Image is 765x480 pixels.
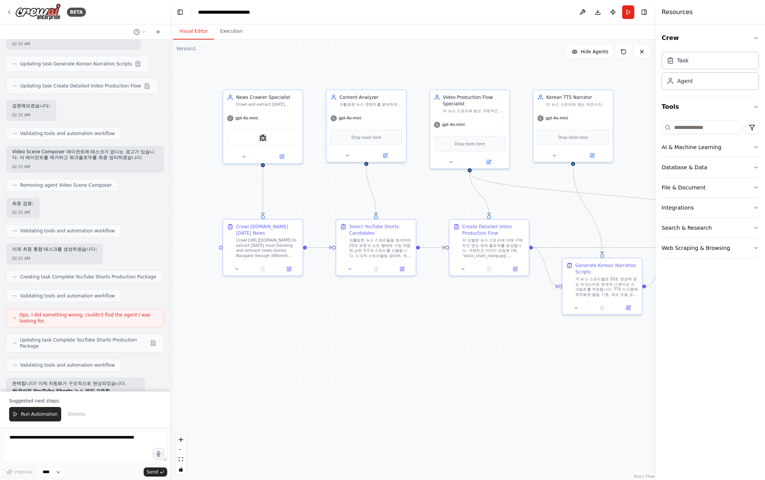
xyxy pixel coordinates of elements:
div: Video Production Flow Specialist각 뉴스 스토리에 맞는 구체적인 이미지 파일명, 효과음, 나레이션 텍스트, 그리고 상세한 영상 제작 플로우를 생성합니... [429,89,510,169]
span: Validating tools and automation workflow [20,293,115,299]
button: Hide left sidebar [175,7,185,17]
div: Select YouTube Shorts Candidates크롤링한 뉴스 스토리들을 분석하여 20초 유튜브 쇼츠 형태에 가장 적합한 상위 3-5개 스토리를 선별합니다. 시각적 ... [336,219,417,276]
div: Task [677,57,689,64]
g: Edge from 47693253-fb83-4028-8e83-4dde4e6b3b53 to acc54159-dd73-4fbe-b391-d6399b4acd3c [260,167,266,215]
button: No output available [589,304,616,312]
g: Edge from f1ee3b40-b5a3-4874-a5b1-4766219aa77c to bbf743d7-d48a-44f1-be2b-30b13e8e157e [533,244,558,289]
div: Video Production Flow Specialist [443,94,505,107]
div: Generate Korean Narration Scripts [575,262,638,275]
g: Edge from acc54159-dd73-4fbe-b391-d6399b4acd3c to 82b688b4-9d57-4f4d-962a-20ee523bf4d9 [307,244,332,251]
div: 각 뉴스 스토리별로 20초 영상에 맞는 자연스러운 한국어 나레이션 스크립트를 작성합니다. TTS 시스템에 최적화된 발음 기호, 속도 조절 표시, 감정 표현 지시사항을 포함하여... [575,277,638,297]
g: Edge from 89677db8-26ce-4ecf-bb78-8899921e4b12 to bbf743d7-d48a-44f1-be2b-30b13e8e157e [570,166,605,254]
div: Crawl [DOMAIN_NAME] [DATE] NewsCrawl [URL][DOMAIN_NAME] to extract [DATE] most trending and relev... [222,219,303,276]
button: Switch to previous chat [131,27,149,37]
span: Improve [14,469,33,475]
span: gpt-4o-mini [546,116,568,121]
g: Edge from e1bed855-4712-4bdf-87a9-9b2779fbc3fc to f1ee3b40-b5a3-4874-a5b1-4766219aa77c [466,172,492,215]
button: Improve [3,467,36,477]
button: Hide Agents [567,46,613,58]
button: zoom in [176,435,186,445]
g: Edge from 94bc3e2b-ffa8-4b46-b24e-8ec443517db3 to 82b688b4-9d57-4f4d-962a-20ee523bf4d9 [363,166,379,215]
button: fit view [176,455,186,464]
button: Open in side panel [504,265,526,273]
h4: Resources [662,8,693,17]
h2: 🎬 [12,388,139,394]
span: Updating task Generate Korean Narration Scripts [20,61,132,67]
button: Dismiss [64,407,89,421]
strong: 완성된 YouTube Shorts 뉴스 제작 자동화 [18,388,110,394]
div: Crawl [DOMAIN_NAME] [DATE] News [236,223,299,236]
div: 02:31 AM [12,210,33,215]
button: Open in side panel [263,153,300,161]
button: zoom out [176,445,186,455]
p: Suggested next steps: [9,398,161,404]
button: Open in side panel [470,158,507,166]
div: Integrations [662,204,694,211]
div: Generate Korean Narration Scripts각 뉴스 스토리별로 20초 영상에 맞는 자연스러운 한국어 나레이션 스크립트를 작성합니다. TTS 시스템에 최적화된 ... [562,257,643,315]
button: No output available [475,265,503,273]
button: Open in side panel [617,304,639,312]
button: Execution [214,24,249,40]
p: Video Scene Composer 에이전트에 태스크가 없다는 경고가 있습니다. 이 에이전트를 제거하고 워크플로우를 최종 정리하겠습니다: [12,149,158,161]
g: Edge from e1bed855-4712-4bdf-87a9-9b2779fbc3fc to 5404224f-560d-419b-a109-c997243565e7 [466,172,718,215]
div: Search & Research [662,224,712,232]
span: Validating tools and automation workflow [20,362,115,368]
div: 02:31 AM [12,41,135,47]
div: Web Scraping & Browsing [662,244,730,252]
div: BETA [67,8,86,17]
span: Drop tools here [351,134,381,141]
div: AI & Machine Learning [662,143,721,151]
img: Logo [15,3,61,21]
span: Updating task Complete YouTube Shorts Production Package [20,337,147,349]
div: Crawl and extract [DATE] trending news stories from [URL][DOMAIN_NAME], focusing on the most rece... [236,102,299,107]
button: No output available [249,265,277,273]
g: Edge from bbf743d7-d48a-44f1-be2b-30b13e8e157e to 5404224f-560d-419b-a109-c997243565e7 [646,244,671,289]
button: Hide right sidebar [639,7,649,17]
button: Integrations [662,198,759,218]
div: 각 선별된 뉴스 스토리에 대해 구체적인 영상 제작 플로우를 생성합니다. 구체적인 이미지 파일명 (예: 'stock_chart_rising.jpg', 'news_anchor_s... [462,238,525,258]
button: Start a new chat [152,27,164,37]
div: React Flow controls [176,435,186,474]
div: 각 뉴스 스토리에 맞는 구체적인 이미지 파일명, 효과음, 나레이션 텍스트, 그리고 상세한 영상 제작 플로우를 생성합니다. 실제 제작에 바로 사용할 수 있는 구체적이고 실용적인... [443,108,505,114]
div: Crew [662,49,759,96]
div: Korean TTS Narrator [546,94,609,100]
button: Tools [662,96,759,118]
div: 크롤링한 뉴스 스토리들을 분석하여 20초 유튜브 쇼츠 형태에 가장 적합한 상위 3-5개 스토리를 선별합니다. 시각적 스토리텔링 잠재력, 트렌딩 키워드, 감정적 임팩트, 간단한... [349,238,412,258]
span: Run Automation [21,411,58,417]
div: Content Analyzer [339,94,402,100]
div: 각 뉴스 스토리에 맞는 자연스러운 한국어 나레이션 스크립트를 작성하고, TTS에 최적화된 텍스트를 생성합니다. 20초 영상에 맞는 적절한 속도와 감정이 담긴 나레이션을 제작합니다. [546,102,609,107]
div: Crawl [URL][DOMAIN_NAME] to extract [DATE] most trending and relevant news stories. Navigate thro... [236,238,299,258]
div: 02:31 AM [12,164,158,170]
span: Hide Agents [581,49,608,55]
div: 02:31 AM [12,256,97,261]
p: 최종 검증: [12,201,33,207]
button: File & Document [662,178,759,197]
button: Click to speak your automation idea [153,448,164,459]
button: Visual Editor [173,24,214,40]
div: File & Document [662,184,706,191]
button: AI & Machine Learning [662,137,759,157]
a: React Flow attribution [634,474,654,478]
span: Creating task Complete YouTube Shorts Production Package [20,274,156,280]
div: Create Detailed Video Production Flow각 선별된 뉴스 스토리에 대해 구체적인 영상 제작 플로우를 생성합니다. 구체적인 이미지 파일명 (예: 'st... [449,219,530,276]
span: gpt-4o-mini [442,122,465,127]
g: Edge from f1ee3b40-b5a3-4874-a5b1-4766219aa77c to 5404224f-560d-419b-a109-c997243565e7 [533,244,672,251]
div: Korean TTS Narrator각 뉴스 스토리에 맞는 자연스러운 한국어 나레이션 스크립트를 작성하고, TTS에 최적화된 텍스트를 생성합니다. 20초 영상에 맞는 적절한 속... [533,89,614,162]
button: Search & Research [662,218,759,238]
img: SpiderTool [259,134,267,142]
span: Validating tools and automation workflow [20,130,115,137]
button: Open in side panel [278,265,300,273]
span: Drop tools here [455,141,485,147]
div: News Crawler Specialist [236,94,299,100]
button: toggle interactivity [176,464,186,474]
g: Edge from 82b688b4-9d57-4f4d-962a-20ee523bf4d9 to f1ee3b40-b5a3-4874-a5b1-4766219aa77c [420,244,445,251]
p: 검증해보겠습니다: [12,103,50,109]
span: Removing agent Video Scene Composer [20,182,112,188]
button: Open in side panel [367,152,404,159]
span: Updating task Create Detailed Video Production Flow [20,83,141,89]
span: Ops, I did something wrong, couldn't find the agent I was looking for. [20,312,158,324]
button: Database & Data [662,157,759,177]
div: Create Detailed Video Production Flow [462,223,525,236]
div: Content Analyzer크롤링한 뉴스 콘텐츠를 분석하여 20초 유튜브 쇼츠 형태에 가장 적합한 뉴스를 선별합니다. 시각적 표현력, 트렌딩 키워드, 감정적 임팩트, 간단한... [326,89,407,162]
button: Open in side panel [391,265,413,273]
